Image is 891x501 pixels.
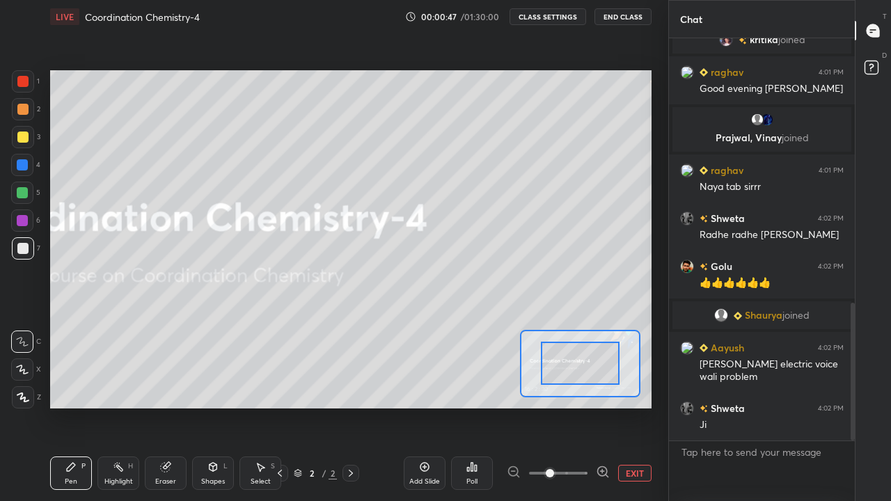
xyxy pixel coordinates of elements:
span: Shaurya [745,310,782,321]
div: Shapes [201,478,225,485]
div: Ji [700,418,844,432]
img: cc58b5fa38bb44a6a2000ad8bba559f9.jpg [680,212,694,225]
div: 4:02 PM [818,404,844,413]
button: CLASS SETTINGS [510,8,586,25]
p: T [883,11,887,22]
div: 4:02 PM [818,344,844,352]
div: Pen [65,478,77,485]
img: default.png [714,308,728,322]
img: no-rating-badge.077c3623.svg [700,405,708,413]
p: Chat [669,1,713,38]
div: [PERSON_NAME] electric voice wali problem [700,358,844,384]
div: Eraser [155,478,176,485]
div: Add Slide [409,478,440,485]
h4: Coordination Chemistry-4 [85,10,200,24]
p: Prajwal, Vinay [681,132,843,143]
span: joined [778,34,805,45]
h6: raghav [708,163,743,177]
div: L [223,463,228,470]
img: no-rating-badge.077c3623.svg [700,215,708,223]
div: 3 [12,126,40,148]
img: 9cbb4c58a86d4877b2ed496391ea8537.jpg [680,260,694,273]
h6: Shweta [708,401,745,415]
p: D [882,50,887,61]
div: 2 [12,98,40,120]
div: C [11,331,41,353]
img: Learner_Badge_beginner_1_8b307cf2a0.svg [700,166,708,175]
div: Select [251,478,271,485]
div: grid [669,38,855,440]
div: / [322,469,326,477]
span: joined [782,131,809,144]
div: 4:02 PM [818,214,844,223]
img: default.png [750,113,764,127]
div: 4 [11,154,40,176]
img: 3 [680,341,694,355]
button: End Class [594,8,652,25]
h6: Aayush [708,340,744,355]
div: X [11,358,41,381]
div: 7 [12,237,40,260]
span: joined [782,310,810,321]
div: Highlight [104,478,133,485]
div: S [271,463,275,470]
h6: Golu [708,259,732,273]
div: Z [12,386,41,408]
button: EXIT [618,465,652,482]
h6: raghav [708,65,743,79]
img: Learner_Badge_beginner_1_8b307cf2a0.svg [734,312,742,320]
div: 4:01 PM [819,68,844,77]
div: Poll [466,478,478,485]
div: LIVE [50,8,79,25]
div: Naya tab sirrr [700,180,844,194]
img: no-rating-badge.077c3623.svg [700,263,708,271]
img: cc58b5fa38bb44a6a2000ad8bba559f9.jpg [680,401,694,415]
div: 👍👍👍👍👍👍 [700,276,844,290]
div: 4:02 PM [818,262,844,271]
img: 3 [680,164,694,177]
img: 25717a8ede6d4ff38095a0e121c16a74.jpg [719,33,733,47]
span: kritika [750,34,778,45]
img: 3 [760,113,774,127]
img: 3 [680,65,694,79]
div: 4:01 PM [819,166,844,175]
div: 6 [11,209,40,232]
h6: Shweta [708,211,745,225]
div: Radhe radhe [PERSON_NAME] [700,228,844,242]
div: H [128,463,133,470]
div: 2 [329,467,337,479]
div: 5 [11,182,40,204]
img: Learner_Badge_beginner_1_8b307cf2a0.svg [700,344,708,352]
img: no-rating-badge.077c3623.svg [739,37,747,45]
div: P [81,463,86,470]
div: 1 [12,70,40,93]
img: Learner_Badge_beginner_1_8b307cf2a0.svg [700,68,708,77]
div: 2 [305,469,319,477]
div: Good evening [PERSON_NAME] [700,82,844,96]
